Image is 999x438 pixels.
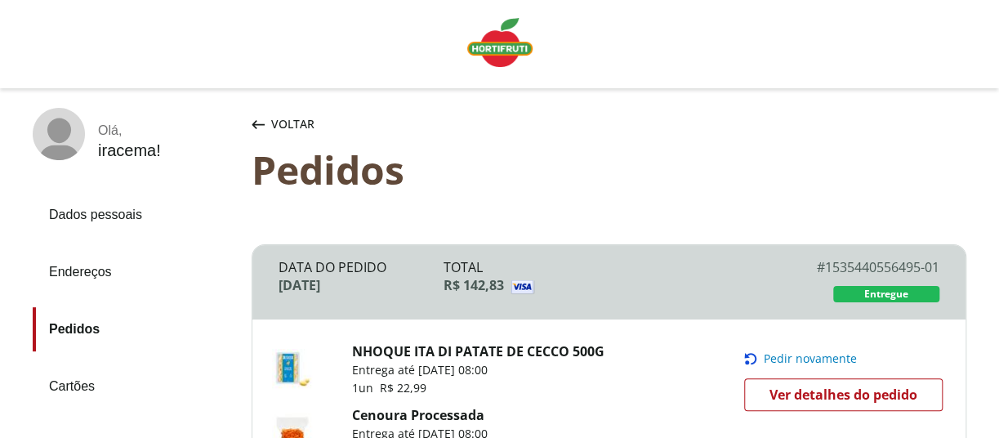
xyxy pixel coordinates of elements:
a: Cenoura Processada [352,406,484,424]
img: Logo [467,18,533,67]
a: Ver detalhes do pedido [744,378,943,411]
img: Visa [511,279,837,294]
a: Endereços [33,250,239,294]
a: Cartões [33,364,239,409]
div: R$ 142,83 [444,276,774,294]
p: Entrega até [DATE] 08:00 [352,362,604,378]
button: Voltar [248,108,318,141]
a: NHOQUE ITA DI PATATE DE CECCO 500G [352,342,604,360]
div: [DATE] [279,276,444,294]
div: Pedidos [252,147,966,192]
span: R$ 22,99 [380,380,426,396]
div: Data do Pedido [279,258,444,276]
div: iracema ! [98,141,161,160]
a: Logo [461,11,539,77]
div: # 1535440556495-01 [774,258,939,276]
span: Voltar [271,116,314,132]
a: Dados pessoais [33,193,239,237]
div: Olá , [98,123,161,138]
span: Pedir novamente [764,352,857,365]
button: Pedir novamente [744,352,953,365]
span: Ver detalhes do pedido [769,382,917,407]
div: Total [444,258,774,276]
span: 1 un [352,380,380,396]
img: NHOQUE ITA DI PATATE DE CECCO 500G [272,349,313,390]
a: Pedidos [33,307,239,351]
span: Entregue [864,288,908,301]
